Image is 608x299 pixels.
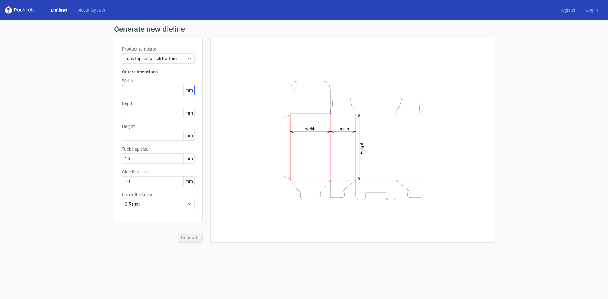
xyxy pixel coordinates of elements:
label: Product template [122,46,195,52]
h3: Outer dimensions [122,69,195,75]
span: mm [183,154,194,163]
label: Width [122,78,195,84]
span: mm [183,85,194,95]
label: Height [122,123,195,129]
span: mm [183,177,194,186]
a: Diecut layouts [72,7,110,13]
span: mm [183,131,194,140]
a: Log in [581,7,603,13]
span: 0.5 mm [125,201,187,207]
span: mm [183,108,194,118]
label: Tuck flap size [122,146,195,152]
a: Dielines [46,7,72,13]
h1: Generate new dieline [114,25,494,33]
label: Paper thickness [122,191,195,198]
a: Register [554,7,581,13]
label: Glue flap size [122,169,195,175]
tspan: Width [305,126,315,131]
span: Tuck top snap lock bottom [125,55,187,62]
tspan: Height [359,142,364,154]
label: Depth [122,100,195,107]
tspan: Depth [338,126,349,131]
